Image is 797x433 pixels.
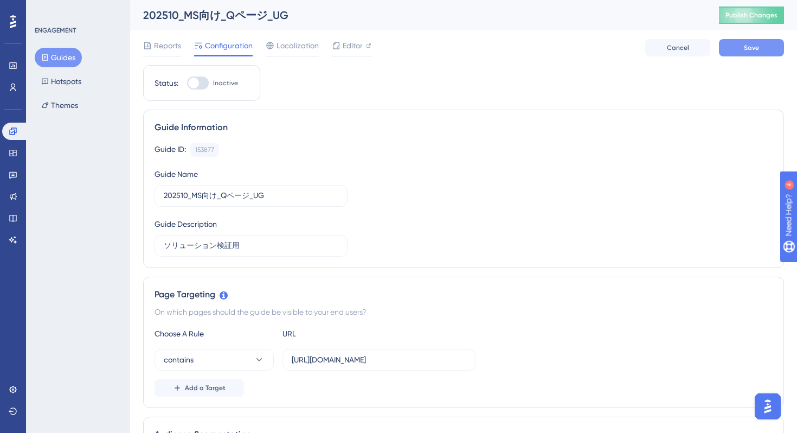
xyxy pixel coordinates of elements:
div: 153877 [195,145,214,154]
input: Type your Guide’s Description here [164,240,338,252]
span: Publish Changes [725,11,777,20]
span: Save [744,43,759,52]
button: Guides [35,48,82,67]
div: Choose A Rule [155,327,274,340]
div: Page Targeting [155,288,773,301]
div: Guide Description [155,218,217,231]
span: contains [164,353,194,366]
span: Reports [154,39,181,52]
span: Editor [343,39,363,52]
span: Need Help? [25,3,68,16]
span: Inactive [213,79,238,87]
div: 202510_MS向け_Qページ_UG [143,8,692,23]
span: Cancel [667,43,689,52]
div: On which pages should the guide be visible to your end users? [155,305,773,319]
div: 4 [75,5,79,14]
div: Guide Information [155,121,773,134]
button: Hotspots [35,72,88,91]
div: Guide Name [155,168,198,181]
button: Save [719,39,784,56]
div: URL [282,327,402,340]
button: Themes [35,95,85,115]
button: Publish Changes [719,7,784,24]
button: contains [155,349,274,371]
input: Type your Guide’s Name here [164,190,338,202]
div: ENGAGEMENT [35,26,76,35]
span: Add a Target [185,384,226,392]
div: Guide ID: [155,143,186,157]
input: yourwebsite.com/path [292,354,466,366]
iframe: UserGuiding AI Assistant Launcher [751,390,784,423]
button: Add a Target [155,379,244,397]
div: Status: [155,77,178,90]
span: Localization [277,39,319,52]
span: Configuration [205,39,253,52]
button: Cancel [645,39,710,56]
